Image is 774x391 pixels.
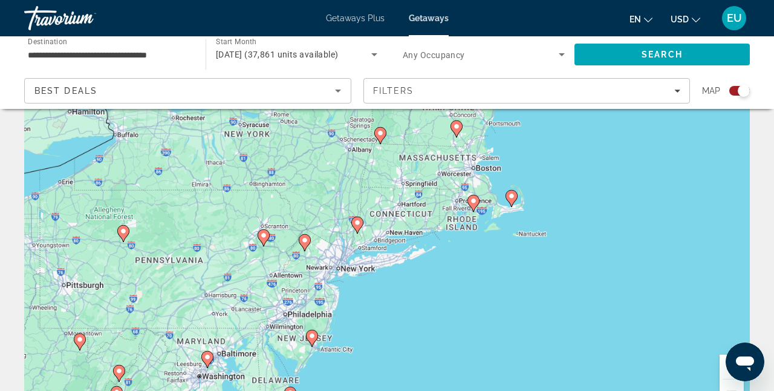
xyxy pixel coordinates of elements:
[629,10,652,28] button: Change language
[629,15,641,24] span: en
[718,5,750,31] button: User Menu
[720,355,744,379] button: Zoom in
[28,48,190,62] input: Select destination
[24,2,145,34] a: Travorium
[34,84,341,98] mat-select: Sort by
[574,44,750,65] button: Search
[671,15,689,24] span: USD
[726,343,764,381] iframe: Button to launch messaging window
[363,78,691,103] button: Filters
[409,13,449,23] a: Getaways
[34,86,97,96] span: Best Deals
[326,13,385,23] a: Getaways Plus
[642,50,683,59] span: Search
[373,86,414,96] span: Filters
[727,12,742,24] span: EU
[403,50,465,60] span: Any Occupancy
[702,82,720,99] span: Map
[216,50,339,59] span: [DATE] (37,861 units available)
[671,10,700,28] button: Change currency
[216,38,256,46] span: Start Month
[28,37,67,45] span: Destination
